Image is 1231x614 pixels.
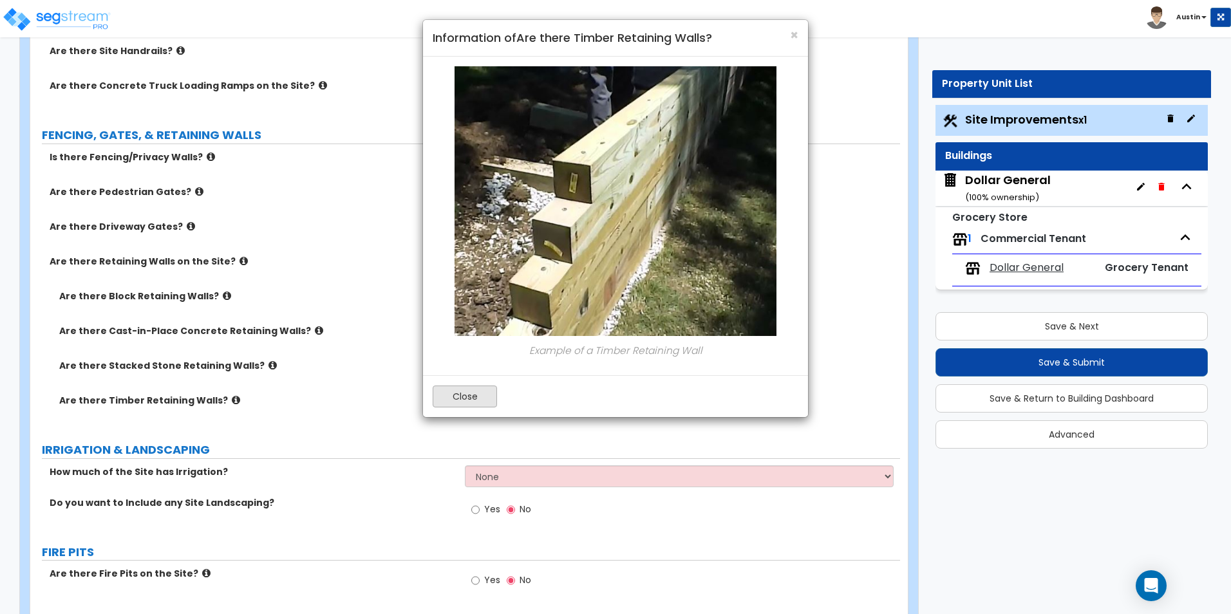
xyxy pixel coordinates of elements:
button: Close [790,28,798,42]
h4: Information of Are there Timber Retaining Walls? [433,30,798,46]
img: 0413_3.JPG [455,66,776,336]
span: × [790,26,798,44]
button: Close [433,386,497,407]
div: Open Intercom Messenger [1136,570,1167,601]
i: Example of a Timber Retaining Wall [529,344,702,357]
